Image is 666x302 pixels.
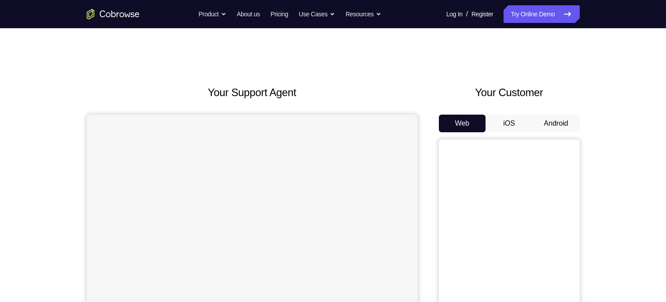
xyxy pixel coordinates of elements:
a: Pricing [270,5,288,23]
a: Go to the home page [87,9,140,19]
button: Web [439,115,486,132]
button: iOS [486,115,533,132]
span: / [466,9,468,19]
h2: Your Support Agent [87,85,418,101]
a: Log In [446,5,463,23]
a: About us [237,5,260,23]
button: Resources [346,5,381,23]
h2: Your Customer [439,85,580,101]
a: Try Online Demo [504,5,579,23]
button: Product [199,5,226,23]
button: Use Cases [299,5,335,23]
a: Register [471,5,493,23]
button: Android [533,115,580,132]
